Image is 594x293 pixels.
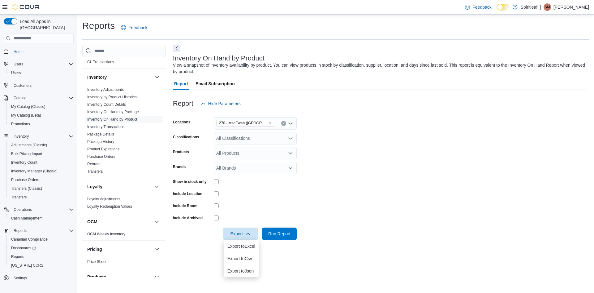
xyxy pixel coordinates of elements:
[288,121,293,126] button: Open list of options
[82,258,166,268] div: Pricing
[11,94,29,102] button: Catalog
[9,176,74,184] span: Purchase Orders
[11,169,58,174] span: Inventory Manager (Classic)
[463,1,494,13] a: Feedback
[173,62,586,75] div: View a snapshot of inventory availability by product. You can view products in stock by classific...
[196,78,235,90] span: Email Subscription
[87,95,138,100] span: Inventory by Product Historical
[223,228,258,240] button: Export
[9,167,60,175] a: Inventory Manager (Classic)
[1,60,76,69] button: Users
[153,73,161,81] button: Inventory
[9,159,74,166] span: Inventory Count
[11,104,45,109] span: My Catalog (Classic)
[198,97,243,110] button: Hide Parameters
[173,164,186,169] label: Brands
[14,207,32,212] span: Operations
[11,263,43,268] span: [US_STATE] CCRS
[87,74,107,80] h3: Inventory
[224,252,259,265] button: Export toCsv
[288,166,293,171] button: Open list of options
[9,236,50,243] a: Canadian Compliance
[173,215,203,220] label: Include Archived
[17,18,74,31] span: Load All Apps in [GEOGRAPHIC_DATA]
[87,219,97,225] h3: OCM
[227,228,254,240] span: Export
[497,4,510,11] input: Dark Mode
[11,133,74,140] span: Inventory
[87,204,132,209] a: Loyalty Redemption Values
[269,121,272,125] button: Remove 270 - MacEwan (Edmonton) from selection in this group
[9,69,23,77] a: Users
[1,94,76,102] button: Catalog
[87,139,114,144] span: Package History
[6,193,76,202] button: Transfers
[268,231,291,237] span: Run Report
[11,47,74,55] span: Home
[11,227,29,234] button: Reports
[11,186,42,191] span: Transfers (Classic)
[82,230,166,240] div: OCM
[553,3,589,11] p: [PERSON_NAME]
[173,55,265,62] h3: Inventory On Hand by Product
[87,74,152,80] button: Inventory
[9,244,74,252] span: Dashboards
[9,141,49,149] a: Adjustments (Classic)
[1,132,76,141] button: Inventory
[1,273,76,282] button: Settings
[14,95,26,100] span: Catalog
[87,274,106,280] h3: Products
[87,95,138,99] a: Inventory by Product Historical
[87,109,139,114] span: Inventory On Hand by Package
[11,151,42,156] span: Bulk Pricing Import
[9,253,74,260] span: Reports
[9,112,74,119] span: My Catalog (Beta)
[6,120,76,128] button: Promotions
[87,232,125,237] span: OCM Weekly Inventory
[82,51,166,68] div: Finance
[173,179,207,184] label: Show in stock only
[6,167,76,175] button: Inventory Manager (Classic)
[9,185,74,192] span: Transfers (Classic)
[227,244,255,249] span: Export to Excel
[11,60,74,68] span: Users
[227,256,255,261] span: Export to Csv
[9,69,74,77] span: Users
[87,260,106,264] a: Price Sheet
[11,133,31,140] button: Inventory
[87,87,124,92] a: Inventory Adjustments
[153,273,161,281] button: Products
[14,228,27,233] span: Reports
[540,3,541,11] p: |
[9,112,44,119] a: My Catalog (Beta)
[11,206,34,213] button: Operations
[11,254,24,259] span: Reports
[173,45,180,52] button: Next
[1,47,76,56] button: Home
[87,117,137,122] a: Inventory On Hand by Product
[6,102,76,111] button: My Catalog (Classic)
[9,103,48,110] a: My Catalog (Classic)
[11,206,74,213] span: Operations
[11,274,74,282] span: Settings
[12,4,40,10] img: Cova
[6,69,76,77] button: Users
[9,103,74,110] span: My Catalog (Classic)
[11,274,29,282] a: Settings
[173,149,189,154] label: Products
[9,262,74,269] span: Washington CCRS
[87,259,106,264] span: Price Sheet
[9,244,38,252] a: Dashboards
[9,150,74,158] span: Bulk Pricing Import
[6,235,76,244] button: Canadian Compliance
[6,252,76,261] button: Reports
[11,113,41,118] span: My Catalog (Beta)
[227,269,255,273] span: Export to Json
[472,4,491,10] span: Feedback
[11,195,27,200] span: Transfers
[87,169,103,174] span: Transfers
[224,240,259,252] button: Export toExcel
[87,117,137,122] span: Inventory On Hand by Product
[14,83,32,88] span: Customers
